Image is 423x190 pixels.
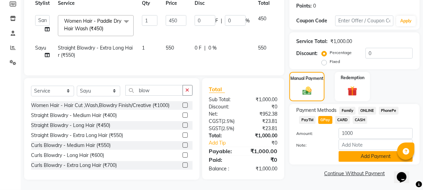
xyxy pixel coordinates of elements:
span: 450 [258,15,266,22]
span: % [246,17,250,24]
div: Discount: [204,103,243,110]
button: Apply [396,16,416,26]
div: ( ) [204,118,243,125]
div: ₹952.38 [243,110,282,118]
img: _gift.svg [344,85,360,97]
div: Total: [204,132,243,139]
span: 1 [142,45,145,51]
input: Amount [339,128,413,139]
label: Note: [291,142,333,148]
span: | [204,44,206,52]
span: | [221,17,222,24]
div: ₹1,000.00 [243,132,282,139]
label: Manual Payment [290,75,323,82]
div: Net: [204,110,243,118]
div: ₹0 [243,103,282,110]
iframe: chat widget [394,162,416,183]
label: Percentage [330,50,352,56]
div: Straight Blowdry - Long Hair (₹450) [31,122,110,129]
div: ₹23.81 [243,118,282,125]
span: F [215,17,218,24]
div: Curls Blowdry - Extra Long Hair (₹700) [31,162,117,169]
div: Sub Total: [204,96,243,103]
span: 0 % [208,44,217,52]
div: ₹1,000.00 [330,38,352,45]
div: ( ) [204,125,243,132]
span: GPay [318,116,332,124]
label: Redemption [341,75,364,81]
span: Total [209,86,225,93]
span: PhonePe [379,107,399,115]
div: ₹0 [243,156,282,164]
a: Add Tip [204,139,250,147]
a: Continue Without Payment [291,170,418,177]
span: 0 F [195,44,202,52]
div: Straight Blowdry - Extra Long Hair (₹550) [31,132,123,139]
input: Search or Scan [125,85,183,96]
input: Enter Offer / Coupon Code [335,15,393,26]
div: Curls Blowdry - Medium Hair (₹550) [31,142,111,149]
label: Fixed [330,59,340,65]
a: x [103,25,106,32]
div: ₹1,000.00 [243,147,282,155]
div: Straight Blowdry - Medium Hair (₹400) [31,112,117,119]
div: ₹23.81 [243,125,282,132]
div: Women Hair - Hair Cut ,Wash,Blowdry Finish/Creative (₹1000) [31,102,169,109]
span: SGST [209,125,221,131]
div: Payable: [204,147,243,155]
img: _cash.svg [300,86,314,96]
div: 0 [313,2,316,10]
span: ONLINE [358,107,376,115]
span: 550 [258,45,266,51]
span: Family [339,107,355,115]
span: CARD [335,116,350,124]
div: Balance : [204,165,243,172]
div: Coupon Code [296,17,335,24]
span: CGST [209,118,222,124]
label: Amount: [291,130,333,137]
span: Straight Blowdry - Extra Long Hair (₹550) [58,45,133,58]
input: Add Note [339,139,413,150]
div: ₹1,000.00 [243,165,282,172]
div: Points: [296,2,312,10]
button: Add Payment [339,151,413,162]
div: Service Total: [296,38,328,45]
div: ₹1,000.00 [243,96,282,103]
div: Paid: [204,156,243,164]
div: Discount: [296,50,318,57]
span: 550 [166,45,174,51]
span: 2.5% [223,118,234,124]
div: Curls Blowdry - Long Hair (₹600) [31,152,104,159]
span: Sayu [35,45,46,51]
span: Payment Methods [296,107,337,114]
span: 2.5% [223,126,233,131]
div: ₹0 [250,139,282,147]
span: PayTM [299,116,316,124]
span: CASH [353,116,368,124]
span: Women Hair - Paddle Dry Hair Wash (₹450) [64,18,121,31]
